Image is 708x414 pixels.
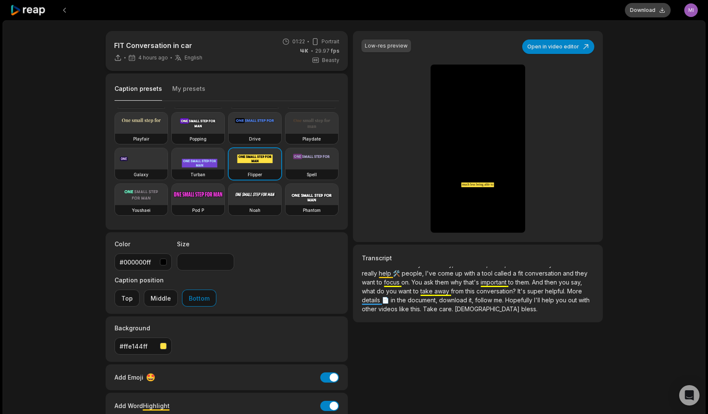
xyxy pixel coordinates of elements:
span: why [451,279,464,286]
span: called [494,270,513,277]
button: Download [625,3,671,17]
div: Add Word [115,400,170,411]
span: from [451,287,465,295]
span: Highlight [143,402,170,409]
span: this [465,287,476,295]
span: Portrait [322,38,339,45]
span: they [575,270,588,277]
span: download [439,296,469,304]
span: you [556,296,568,304]
span: It's [518,287,527,295]
button: My presets [172,84,205,101]
span: videos [378,305,399,313]
span: a [477,270,482,277]
span: English [185,54,202,61]
span: I'll [534,296,542,304]
h3: Pod P [192,207,204,214]
span: bless. [521,305,537,313]
span: 🤩 [146,372,155,383]
span: 29.97 [315,47,339,55]
span: 01:22 [292,38,305,45]
span: tool [482,270,494,277]
h3: Flipper [248,171,262,178]
div: #ffe144ff [120,342,157,351]
span: 4 hours ago [138,54,168,61]
span: I've [425,270,438,277]
span: it, [469,296,475,304]
span: Hopefully [505,296,534,304]
span: important [481,279,508,286]
span: care. [439,305,455,313]
span: want [398,287,413,295]
span: less [470,182,476,187]
h3: Playdate [302,135,321,142]
span: you [386,287,398,295]
span: conversation [525,270,563,277]
span: being [476,182,484,187]
span: More [567,287,582,295]
span: other [362,305,378,313]
span: conversation? [476,287,518,295]
span: away [434,287,451,295]
label: Caption position [115,276,216,284]
span: that's [464,279,481,286]
h3: Youshaei [132,207,151,214]
span: super [527,287,545,295]
span: out [568,296,579,304]
button: #ffe144ff [115,338,172,355]
span: fps [331,48,339,54]
div: Low-res preview [365,42,408,50]
h3: Spell [307,171,317,178]
span: Beasty [322,56,339,64]
span: say, [571,279,582,286]
span: them [435,279,451,286]
h3: Drive [249,135,260,142]
span: fit [518,270,525,277]
h3: Galaxy [134,171,148,178]
h3: Turban [190,171,205,178]
h3: Popping [190,135,207,142]
span: want [362,279,377,286]
span: to [508,279,515,286]
span: details [362,296,382,304]
button: Middle [144,290,178,307]
span: on. [401,279,411,286]
div: #000000ff [120,258,157,267]
span: to [377,279,384,286]
h3: Noah [249,207,260,214]
button: Bottom [182,290,216,307]
span: [DEMOGRAPHIC_DATA] [455,305,521,313]
span: help [379,270,393,277]
button: #000000ff [115,253,172,270]
span: really [362,270,379,277]
span: with [579,296,590,304]
span: come [438,270,455,277]
span: to [413,287,420,295]
span: me. [494,296,505,304]
label: Color [115,239,172,248]
span: then [545,279,559,286]
p: 😟 🤔 🚗 🚗 ✅ 🎺 🤷‍♂️ 🤔 🛠️ 📄 [362,267,593,320]
span: And [532,279,545,286]
span: this. [411,305,423,313]
span: take [420,287,434,295]
p: FIT Conversation in car [114,40,202,51]
span: the [397,296,408,304]
label: Background [115,324,172,332]
h3: Phantom [303,207,321,214]
button: Top [115,290,140,307]
span: and [563,270,575,277]
span: do [377,287,386,295]
span: up [455,270,464,277]
span: like [399,305,411,313]
span: much [462,182,470,187]
span: helpful. [545,287,567,295]
div: Open Intercom Messenger [679,385,700,406]
span: follow [475,296,494,304]
span: what [362,287,377,295]
span: focus [384,279,401,286]
span: Take [423,305,439,313]
span: Add Emoji [115,373,143,382]
h3: Playfair [133,135,149,142]
span: a [513,270,518,277]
